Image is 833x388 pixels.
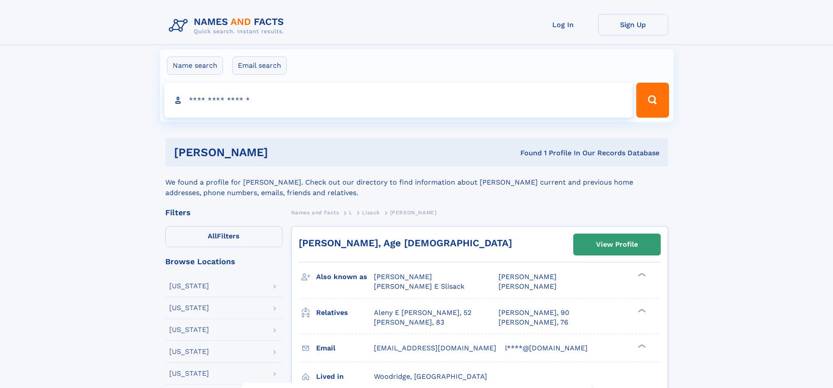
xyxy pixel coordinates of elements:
[374,372,487,381] span: Woodridge, [GEOGRAPHIC_DATA]
[498,282,557,290] span: [PERSON_NAME]
[636,308,646,313] div: ❯
[169,304,209,311] div: [US_STATE]
[165,209,282,217] div: Filters
[169,326,209,333] div: [US_STATE]
[167,56,223,75] label: Name search
[164,83,633,118] input: search input
[316,369,374,384] h3: Lived in
[291,207,339,218] a: Names and Facts
[636,272,646,278] div: ❯
[394,148,659,158] div: Found 1 Profile In Our Records Database
[165,226,282,247] label: Filters
[316,341,374,356] h3: Email
[174,147,394,158] h1: [PERSON_NAME]
[169,370,209,377] div: [US_STATE]
[208,232,217,240] span: All
[316,305,374,320] h3: Relatives
[299,238,512,248] a: [PERSON_NAME], Age [DEMOGRAPHIC_DATA]
[598,14,668,35] a: Sign Up
[362,210,380,216] span: Lisack
[374,344,496,352] span: [EMAIL_ADDRESS][DOMAIN_NAME]
[498,273,557,281] span: [PERSON_NAME]
[596,234,638,255] div: View Profile
[232,56,287,75] label: Email search
[498,308,569,318] a: [PERSON_NAME], 90
[169,348,209,355] div: [US_STATE]
[374,273,432,281] span: [PERSON_NAME]
[316,269,374,284] h3: Also known as
[574,234,660,255] a: View Profile
[165,14,291,38] img: Logo Names and Facts
[528,14,598,35] a: Log In
[165,258,282,266] div: Browse Locations
[636,343,646,349] div: ❯
[636,83,669,118] button: Search Button
[498,318,568,327] a: [PERSON_NAME], 76
[349,210,352,216] span: L
[374,308,471,318] a: Aleny E [PERSON_NAME], 52
[374,282,464,290] span: [PERSON_NAME] E Slisack
[349,207,352,218] a: L
[362,207,380,218] a: Lisack
[374,318,444,327] a: [PERSON_NAME], 83
[165,167,668,198] div: We found a profile for [PERSON_NAME]. Check out our directory to find information about [PERSON_N...
[390,210,437,216] span: [PERSON_NAME]
[169,283,209,290] div: [US_STATE]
